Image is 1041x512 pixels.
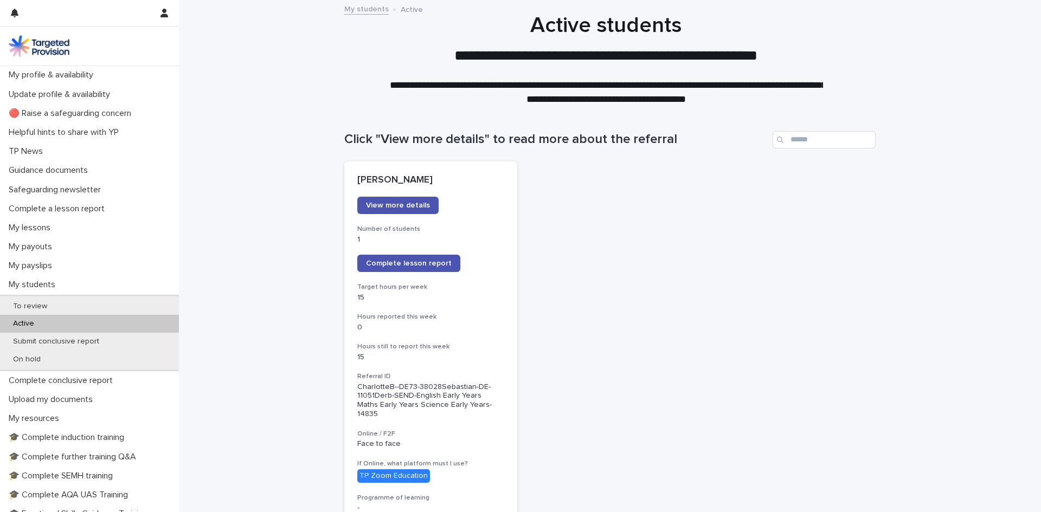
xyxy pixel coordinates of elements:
h3: Online / F2F [357,430,504,438]
p: 🔴 Raise a safeguarding concern [4,108,140,119]
h3: Hours still to report this week [357,342,504,351]
span: Complete lesson report [366,260,452,267]
p: Helpful hints to share with YP [4,127,127,138]
p: 🎓 Complete AQA UAS Training [4,490,137,500]
a: My students [344,2,389,15]
p: Guidance documents [4,165,97,176]
input: Search [773,131,876,148]
img: M5nRWzHhSzIhMunXDL62 [9,35,69,57]
p: 0 [357,323,504,332]
h3: Programme of learning [357,494,504,502]
p: TP News [4,146,52,157]
h1: Active students [340,12,872,38]
a: Complete lesson report [357,255,460,272]
p: Active [4,319,43,328]
p: Active [401,3,423,15]
p: 🎓 Complete induction training [4,432,133,443]
p: My payslips [4,261,61,271]
p: 🎓 Complete SEMH training [4,471,121,481]
p: Upload my documents [4,394,101,405]
p: Complete conclusive report [4,375,121,386]
h3: If Online, what platform must I use? [357,459,504,468]
p: 15 [357,353,504,362]
p: 🎓 Complete further training Q&A [4,452,145,462]
p: 1 [357,235,504,244]
p: Update profile & availability [4,89,119,100]
h3: Number of students [357,225,504,234]
p: Safeguarding newsletter [4,185,110,195]
h3: Referral ID [357,372,504,381]
p: My students [4,280,64,290]
h1: Click "View more details" to read more about the referral [344,132,768,147]
p: CharlotteB--DE73-38028Sebastian-DE-11051Derb-SEND-English Early Years Maths Early Years Science E... [357,383,504,419]
h3: Hours reported this week [357,313,504,321]
p: Submit conclusive report [4,337,108,346]
p: Complete a lesson report [4,204,113,214]
p: My profile & availability [4,70,102,80]
p: [PERSON_NAME] [357,174,504,186]
p: My payouts [4,242,61,252]
h3: Target hours per week [357,283,504,291]
div: TP Zoom Education [357,469,430,483]
span: View more details [366,202,430,209]
a: View more details [357,197,439,214]
p: My resources [4,413,68,424]
p: On hold [4,355,49,364]
p: My lessons [4,223,59,233]
p: To review [4,302,56,311]
p: Face to face [357,439,504,449]
p: 15 [357,293,504,302]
